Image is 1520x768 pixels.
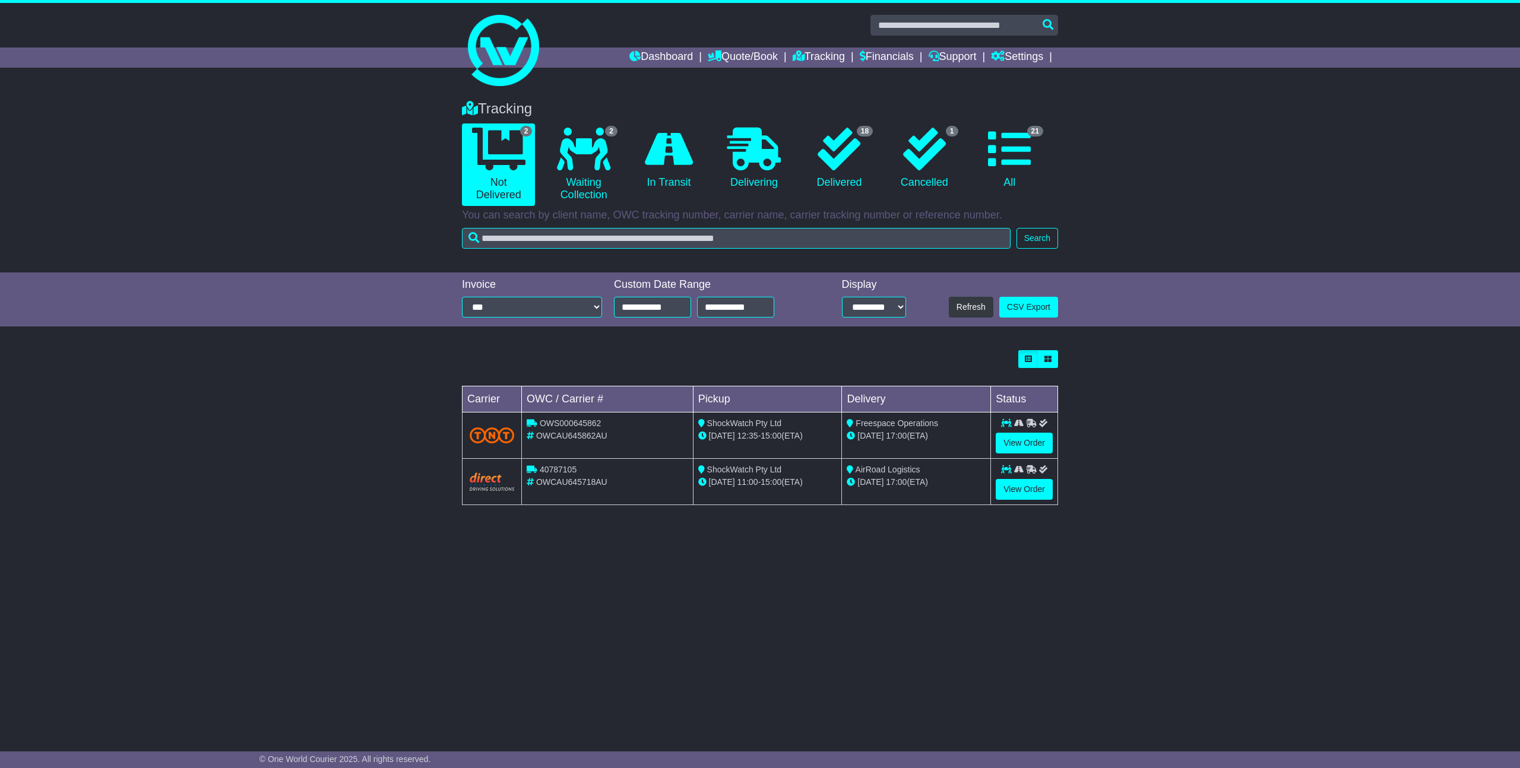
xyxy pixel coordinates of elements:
[847,430,986,442] div: (ETA)
[536,477,607,487] span: OWCAU645718AU
[259,754,431,764] span: © One World Courier 2025. All rights reserved.
[470,427,514,443] img: TNT_Domestic.png
[929,47,977,68] a: Support
[708,47,778,68] a: Quote/Book
[946,126,958,137] span: 1
[761,477,781,487] span: 15:00
[462,123,535,206] a: 2 Not Delivered
[540,465,577,474] span: 40787105
[999,297,1058,318] a: CSV Export
[842,386,991,412] td: Delivery
[709,431,735,440] span: [DATE]
[996,479,1053,500] a: View Order
[996,433,1053,453] a: View Order
[520,126,533,137] span: 2
[856,418,938,428] span: Freespace Operations
[949,297,993,318] button: Refresh
[470,472,514,490] img: Direct.png
[709,477,735,487] span: [DATE]
[856,465,920,474] span: AirRoad Logistics
[761,431,781,440] span: 15:00
[698,430,837,442] div: - (ETA)
[707,418,782,428] span: ShockWatch Pty Ltd
[842,278,906,291] div: Display
[857,431,883,440] span: [DATE]
[847,476,986,488] div: (ETA)
[693,386,842,412] td: Pickup
[886,477,907,487] span: 17:00
[886,431,907,440] span: 17:00
[1027,126,1043,137] span: 21
[462,209,1058,222] p: You can search by client name, OWC tracking number, carrier name, carrier tracking number or refe...
[632,123,705,193] a: In Transit
[737,477,758,487] span: 11:00
[605,126,617,137] span: 2
[793,47,845,68] a: Tracking
[536,431,607,440] span: OWCAU645862AU
[540,418,601,428] span: OWS000645862
[698,476,837,488] div: - (ETA)
[717,123,790,193] a: Delivering
[614,278,805,291] div: Custom Date Range
[463,386,522,412] td: Carrier
[888,123,961,193] a: 1 Cancelled
[973,123,1046,193] a: 21 All
[991,47,1043,68] a: Settings
[857,477,883,487] span: [DATE]
[462,278,602,291] div: Invoice
[803,123,876,193] a: 18 Delivered
[456,100,1064,118] div: Tracking
[991,386,1058,412] td: Status
[522,386,693,412] td: OWC / Carrier #
[737,431,758,440] span: 12:35
[860,47,914,68] a: Financials
[857,126,873,137] span: 18
[707,465,782,474] span: ShockWatch Pty Ltd
[629,47,693,68] a: Dashboard
[1016,228,1058,249] button: Search
[547,123,620,206] a: 2 Waiting Collection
